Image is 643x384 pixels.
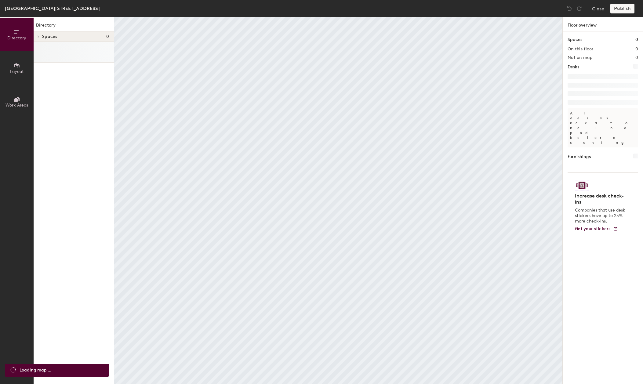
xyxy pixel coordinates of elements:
[114,17,562,384] canvas: Map
[575,180,589,190] img: Sticker logo
[568,64,579,71] h1: Desks
[635,36,638,43] h1: 0
[568,154,591,160] h1: Furnishings
[42,34,57,39] span: Spaces
[568,47,594,52] h2: On this floor
[20,367,51,374] span: Loading map ...
[34,22,114,31] h1: Directory
[568,108,638,147] p: All desks need to be in a pod before saving
[635,55,638,60] h2: 0
[575,193,627,205] h4: Increase desk check-ins
[5,5,100,12] div: [GEOGRAPHIC_DATA][STREET_ADDRESS]
[5,103,28,108] span: Work Areas
[568,55,592,60] h2: Not on map
[566,5,572,12] img: Undo
[568,36,582,43] h1: Spaces
[575,208,627,224] p: Companies that use desk stickers have up to 25% more check-ins.
[575,226,618,232] a: Get your stickers
[10,69,24,74] span: Layout
[576,5,582,12] img: Redo
[575,226,611,231] span: Get your stickers
[592,4,604,13] button: Close
[563,17,643,31] h1: Floor overview
[635,47,638,52] h2: 0
[7,35,26,41] span: Directory
[106,34,109,39] span: 0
